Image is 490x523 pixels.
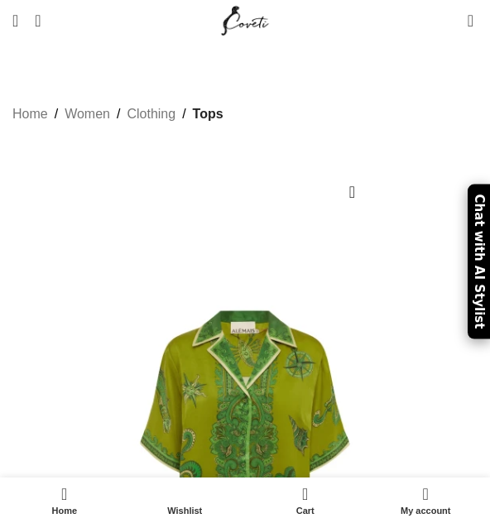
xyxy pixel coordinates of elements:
span: My account [374,506,478,516]
a: Women [65,103,110,125]
span: 0 [303,482,315,494]
div: My wishlist [125,482,246,519]
a: Home [12,103,48,125]
a: My account [366,482,487,519]
a: Open mobile menu [4,4,26,37]
a: Home [4,482,125,519]
a: 0 [459,4,482,37]
span: 0 [468,8,481,21]
a: Site logo [218,12,273,26]
nav: Breadcrumb [12,103,223,125]
a: Search [26,4,49,37]
span: Cart [253,506,358,516]
a: Clothing [127,103,175,125]
div: My Wishlist [443,4,459,37]
a: Tops [193,103,223,125]
a: Wishlist [125,482,246,519]
div: My cart [245,482,366,519]
span: Wishlist [133,506,238,516]
a: 0 Cart [245,482,366,519]
span: Home [12,506,117,516]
